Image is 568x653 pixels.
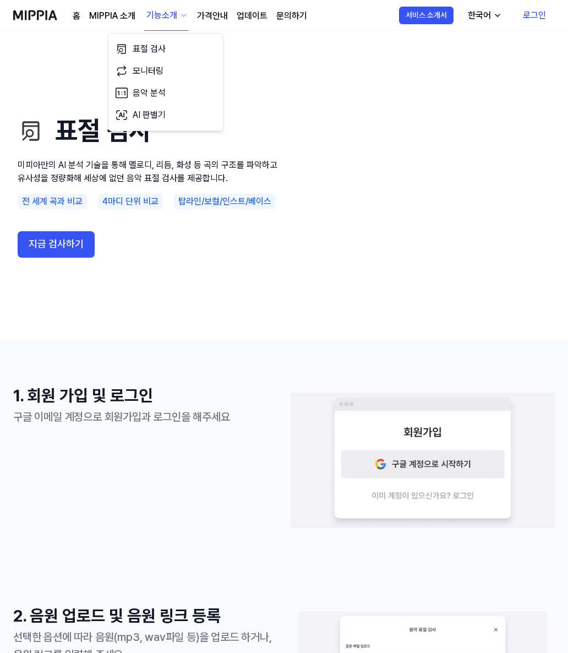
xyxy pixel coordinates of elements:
button: 기능소개 [144,1,188,31]
div: 탑라인/보컬/인스트/베이스 [174,194,276,209]
button: 한국어 [459,4,509,26]
p: 미피아만의 AI 분석 기술을 통해 멜로디, 리듬, 화성 등 곡의 구조를 파악하고 유사성을 정량화해 세상에 없던 음악 표절 검사를 제공합니다. [18,159,282,185]
a: 음악 분석 [113,82,219,104]
div: 전 세계 곡과 비교 [18,194,87,209]
a: MIPPIA 소개 [89,9,135,23]
div: 한국어 [466,9,493,22]
h1: 1. 회원 가입 및 로그인 [13,383,277,408]
button: 지금 검사하기 [18,231,95,258]
div: 4마디 단위 비교 [98,194,163,209]
a: 홈 [73,9,80,23]
a: AI 판별기 [113,104,219,126]
button: 서비스 소개서 [399,7,454,24]
div: 구글 이메일 계정으로 회원가입과 로그인을 해주세요 [13,408,277,426]
img: step1 [291,391,555,529]
a: 문의하기 [276,9,307,23]
a: 표절 검사 [113,38,219,60]
a: 가격안내 [197,9,228,23]
a: 모니터링 [113,60,219,82]
div: 기능소개 [144,9,179,22]
a: 업데이트 [237,9,267,23]
h1: 2. 음원 업로드 및 음원 링크 등록 [13,603,277,628]
h1: 표절 검사 [18,112,282,149]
